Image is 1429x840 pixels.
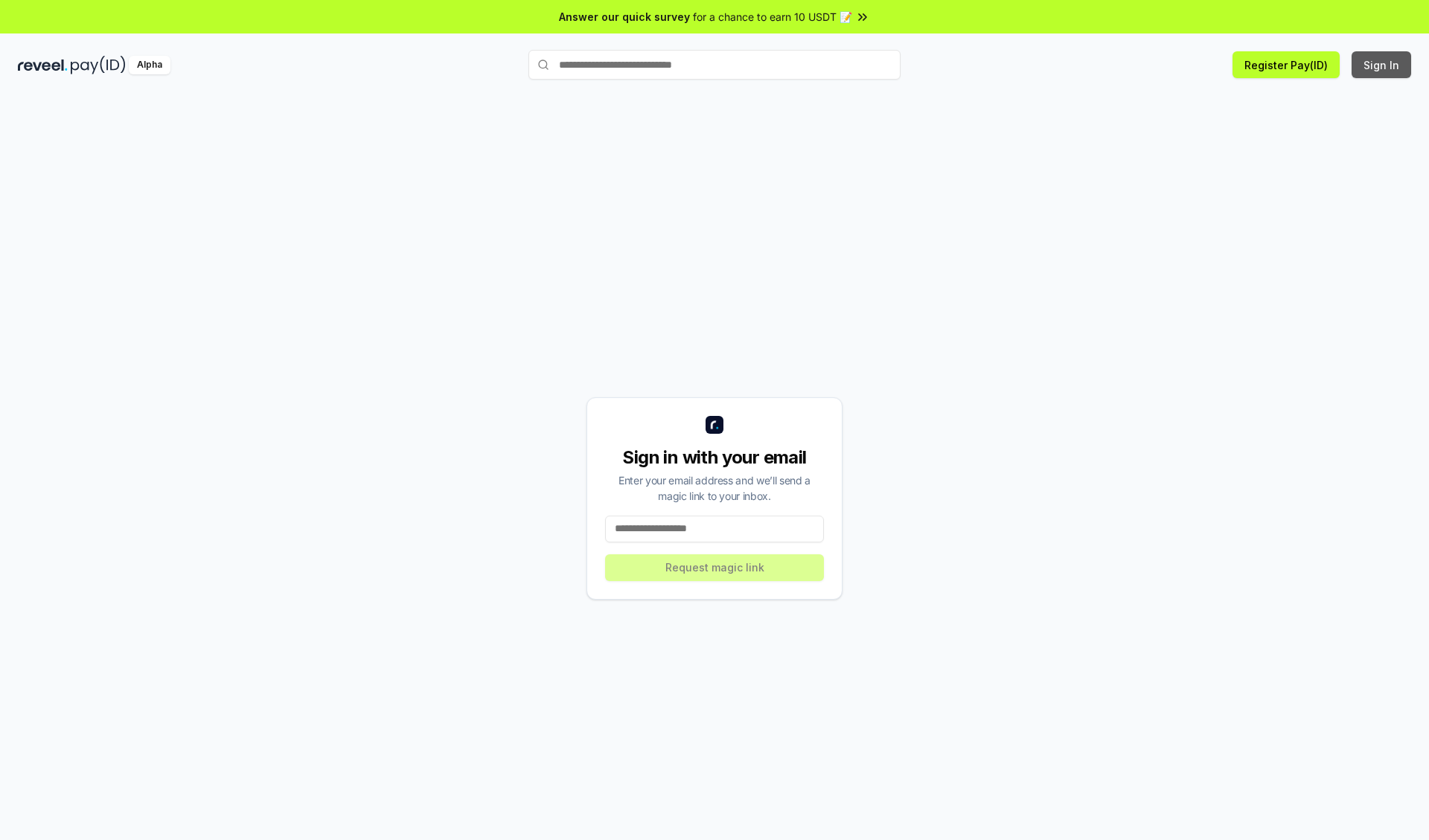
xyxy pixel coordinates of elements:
[605,446,824,469] div: Sign in with your email
[18,56,68,74] img: reveel_dark
[1233,51,1340,78] button: Register Pay(ID)
[71,56,126,74] img: pay_id
[605,472,824,504] div: Enter your email address and we’ll send a magic link to your inbox.
[693,9,852,25] span: for a chance to earn 10 USDT 📝
[559,9,690,25] span: Answer our quick survey
[706,416,723,434] img: logo_small
[1352,51,1411,78] button: Sign In
[129,56,170,74] div: Alpha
